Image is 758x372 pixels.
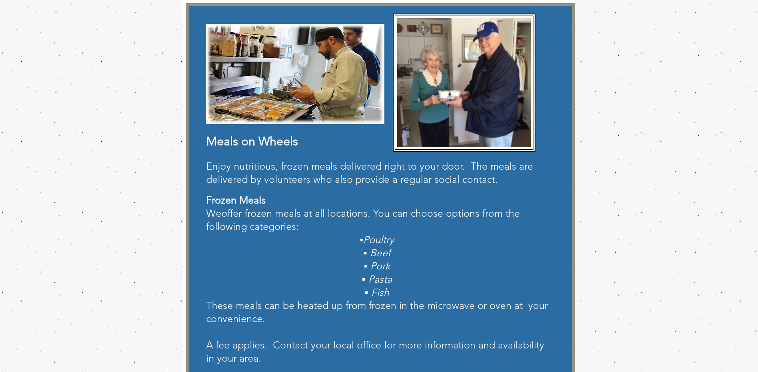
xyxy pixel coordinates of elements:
[362,273,392,285] span: ▪ Pasta
[206,24,384,124] img: Hot MOW.jpg
[360,233,364,245] span: ▪
[364,247,390,259] span: ▪ Beef
[365,286,389,298] span: ▪ Fish
[364,260,390,272] span: ▪ Pork
[206,207,520,232] span: offer frozen meals at all locations. You can choose options from the following categories:
[206,194,266,206] span: Frozen Meals
[206,207,221,219] span: We
[363,233,394,245] span: Poultry
[397,18,531,147] img: Peggy & Stephen.JPG
[206,134,298,148] span: Meals on Wheels
[206,299,548,325] span: These meals can be heated up from frozen in the microwave or oven at your convenience.
[206,160,533,185] span: Enjoy nutritious, frozen meals delivered right to your door. The meals are delivered by volunteer...
[206,339,544,364] span: A fee applies. Contact your local office for more information and availability in your area.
